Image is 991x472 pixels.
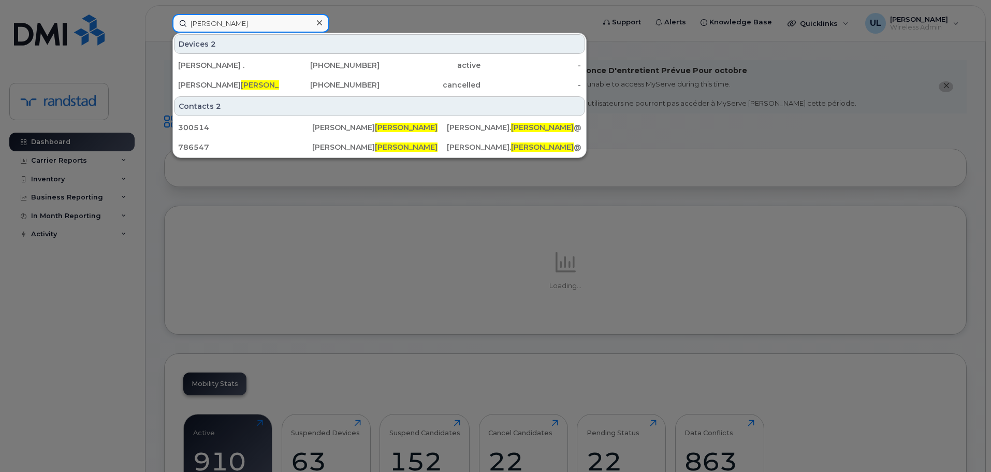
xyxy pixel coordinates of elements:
[375,123,438,132] span: [PERSON_NAME]
[174,138,585,156] a: 786547[PERSON_NAME][PERSON_NAME][PERSON_NAME].[PERSON_NAME]@[DOMAIN_NAME]
[447,122,581,133] div: [PERSON_NAME]. @[DOMAIN_NAME]
[380,60,480,70] div: active
[511,123,574,132] span: [PERSON_NAME]
[178,60,279,70] div: [PERSON_NAME] .
[380,80,480,90] div: cancelled
[174,56,585,75] a: [PERSON_NAME] .[PHONE_NUMBER]active-
[174,96,585,116] div: Contacts
[216,101,221,111] span: 2
[375,142,438,152] span: [PERSON_NAME]
[178,122,312,133] div: 300514
[312,122,446,133] div: [PERSON_NAME]
[178,80,279,90] div: [PERSON_NAME]
[447,142,581,152] div: [PERSON_NAME]. @[DOMAIN_NAME]
[211,39,216,49] span: 2
[174,34,585,54] div: Devices
[511,142,574,152] span: [PERSON_NAME]
[480,80,581,90] div: -
[178,142,312,152] div: 786547
[174,118,585,137] a: 300514[PERSON_NAME][PERSON_NAME][PERSON_NAME].[PERSON_NAME]@[DOMAIN_NAME]
[174,76,585,94] a: [PERSON_NAME][PERSON_NAME][PHONE_NUMBER]cancelled-
[312,142,446,152] div: [PERSON_NAME]
[279,60,380,70] div: [PHONE_NUMBER]
[241,80,303,90] span: [PERSON_NAME]
[480,60,581,70] div: -
[279,80,380,90] div: [PHONE_NUMBER]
